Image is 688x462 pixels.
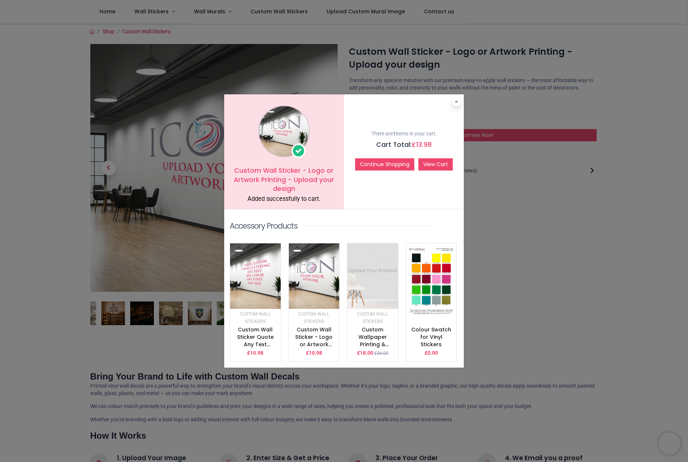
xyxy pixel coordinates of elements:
[240,311,271,324] small: Custom Wall Stickers
[406,243,457,316] img: image_512
[258,105,310,157] img: image_1024
[357,311,388,324] small: Custom Wall Stickers
[425,350,438,357] p: £
[298,311,330,324] a: Custom Wall Stickers
[350,130,458,138] p: There are items in your cart.
[289,243,340,309] img: image_512
[377,351,388,356] span: 36.00
[360,350,373,356] span: 18.00
[411,326,451,348] a: Colour Swatch for Vinyl Stickers
[350,140,458,149] h5: Cart Total:
[306,350,322,357] p: £
[355,158,414,171] button: Continue Shopping
[230,195,338,203] div: Added successfully to cart.
[412,140,432,149] span: £
[357,350,373,357] p: £
[357,311,388,324] a: Custom Wall Stickers
[418,158,453,171] a: View Cart
[230,220,297,231] p: Accessory Products
[374,350,388,357] small: £
[230,243,281,309] img: image_512
[355,326,390,362] a: Custom Wallpaper Printing & Custom Wall Murals
[234,326,277,362] a: Custom Wall Sticker Quote Any Text & Colour - Vinyl Lettering
[298,311,330,324] small: Custom Wall Stickers
[250,350,263,356] span: 10.98
[295,326,333,370] a: Custom Wall Sticker - Logo or Artwork Printing - Upload your design
[309,350,322,356] span: 10.98
[347,243,398,309] img: image_512
[247,350,263,357] p: £
[240,311,271,324] a: Custom Wall Stickers
[393,131,396,136] b: 1
[230,166,338,193] h5: Custom Wall Sticker - Logo or Artwork Printing - Upload your design
[416,140,432,149] span: 13.98
[428,350,438,356] span: 0.00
